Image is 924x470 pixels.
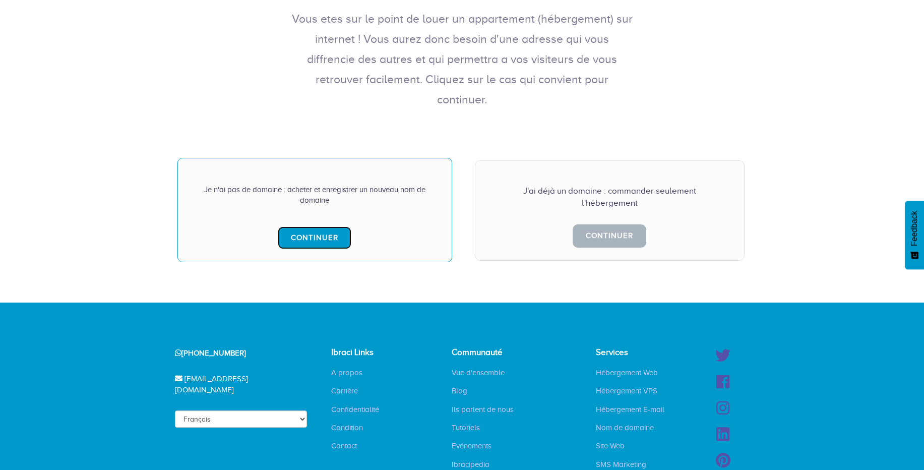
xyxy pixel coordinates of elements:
[444,441,499,451] a: Evénements
[573,224,646,247] a: Continuer
[291,9,634,110] p: Vous etes sur le point de louer un appartement (hébergement) sur internet ! Vous aurez donc besoi...
[910,211,919,246] span: Feedback
[588,441,632,451] a: Site Web
[198,185,432,206] div: Je n'ai pas de domaine : acheter et enregistrer un nouveau nom de domaine
[444,386,475,396] a: Blog
[588,423,661,433] a: Nom de domaine
[444,423,487,433] a: Tutoriels
[324,441,364,451] a: Contact
[596,348,672,358] h4: Services
[324,404,387,415] a: Confidentialité
[905,201,924,269] button: Feedback - Afficher l’enquête
[162,340,307,366] div: [PHONE_NUMBER]
[588,404,672,415] a: Hébergement E-mail
[588,386,665,396] a: Hébergement VPS
[162,366,307,403] div: [EMAIL_ADDRESS][DOMAIN_NAME]
[452,348,521,358] h4: Communauté
[444,404,521,415] a: Ils parlent de nous
[324,423,371,433] a: Condition
[588,368,665,378] a: Hébergement Web
[444,368,512,378] a: Vue d'ensemble
[331,348,397,358] h4: Ibraci Links
[588,459,654,469] a: SMS Marketing
[496,185,724,210] div: J'ai déjà un domaine : commander seulement l'hébergement
[324,386,365,396] a: Carrière
[278,226,351,249] a: Continuer
[324,368,370,378] a: A propos
[444,459,497,469] a: Ibracipedia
